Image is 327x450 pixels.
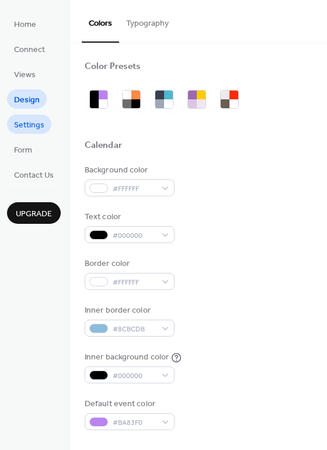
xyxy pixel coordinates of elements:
[14,19,36,31] span: Home
[85,61,141,73] div: Color Presets
[113,276,156,289] span: #FFFFFF
[14,44,45,56] span: Connect
[7,140,39,159] a: Form
[14,69,36,81] span: Views
[7,165,61,184] a: Contact Us
[7,115,51,134] a: Settings
[14,169,54,182] span: Contact Us
[7,14,43,33] a: Home
[14,119,44,131] span: Settings
[113,183,156,195] span: #FFFFFF
[7,64,43,84] a: Views
[14,144,32,157] span: Form
[16,208,52,220] span: Upgrade
[85,304,172,317] div: Inner border color
[7,89,47,109] a: Design
[113,323,156,335] span: #8CBCDB
[85,140,122,152] div: Calendar
[85,351,169,364] div: Inner background color
[7,39,52,58] a: Connect
[7,202,61,224] button: Upgrade
[85,211,172,223] div: Text color
[14,94,40,106] span: Design
[113,370,156,382] span: #000000
[85,398,172,410] div: Default event color
[85,164,172,176] div: Background color
[85,258,172,270] div: Border color
[113,417,156,429] span: #BA83F0
[113,230,156,242] span: #000000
